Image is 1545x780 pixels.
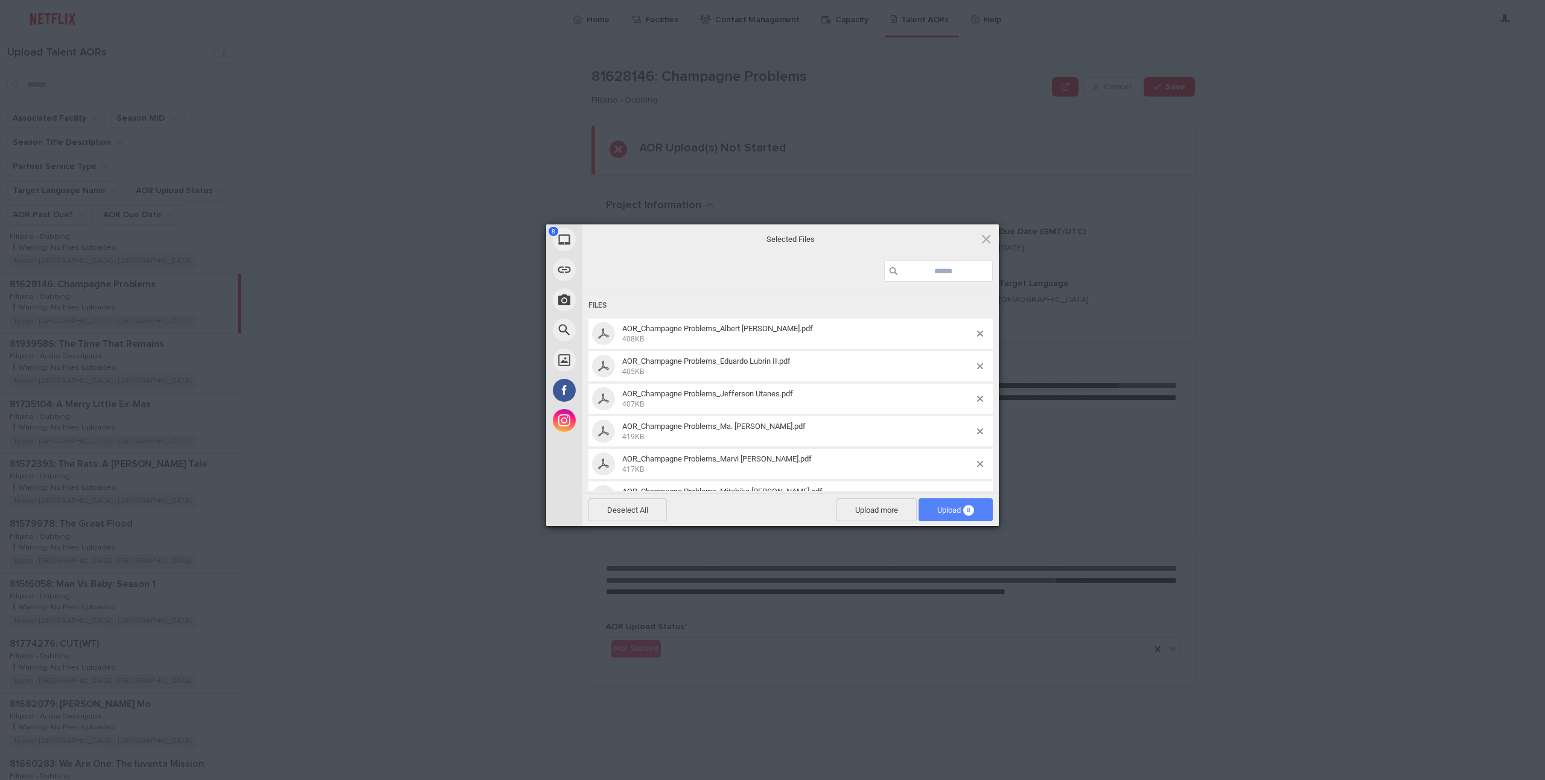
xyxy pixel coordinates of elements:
[622,400,644,408] span: 407KB
[619,357,977,376] span: AOR_Champagne Problems_Eduardo Lubrin II.pdf
[622,454,812,463] span: AOR_Champagne Problems_Marvi [PERSON_NAME].pdf
[619,487,977,507] span: AOR_Champagne Problems_Mitchiko Tiongson.pdf
[619,454,977,474] span: AOR_Champagne Problems_Marvi Medina.pdf
[546,345,691,375] div: Unsplash
[546,375,691,405] div: Facebook
[546,405,691,436] div: Instagram
[622,389,793,398] span: AOR_Champagne Problems_Jefferson Utanes.pdf
[622,335,644,343] span: 408KB
[622,357,791,366] span: AOR_Champagne Problems_Eduardo Lubrin II.pdf
[549,227,558,236] span: 8
[670,233,911,244] span: Selected Files
[622,433,644,441] span: 419KB
[919,498,993,521] span: Upload
[588,294,993,317] div: Files
[546,315,691,345] div: Web Search
[546,224,691,255] div: My Device
[937,506,974,515] span: Upload
[619,389,977,409] span: AOR_Champagne Problems_Jefferson Utanes.pdf
[622,367,644,376] span: 405KB
[836,498,917,521] span: Upload more
[622,465,644,474] span: 417KB
[622,487,823,496] span: AOR_Champagne Problems_Mitchiko [PERSON_NAME].pdf
[588,498,667,521] span: Deselect All
[980,232,993,246] span: Click here or hit ESC to close picker
[619,324,977,344] span: AOR_Champagne Problems_Albert Niño Padilla Reyes.pdf
[619,422,977,442] span: AOR_Champagne Problems_Ma. Perpetua D. Narvasa.pdf
[622,324,813,333] span: AOR_Champagne Problems_Albert [PERSON_NAME].pdf
[622,422,806,431] span: AOR_Champagne Problems_Ma. [PERSON_NAME].pdf
[963,505,974,516] span: 8
[546,285,691,315] div: Take Photo
[546,255,691,285] div: Link (URL)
